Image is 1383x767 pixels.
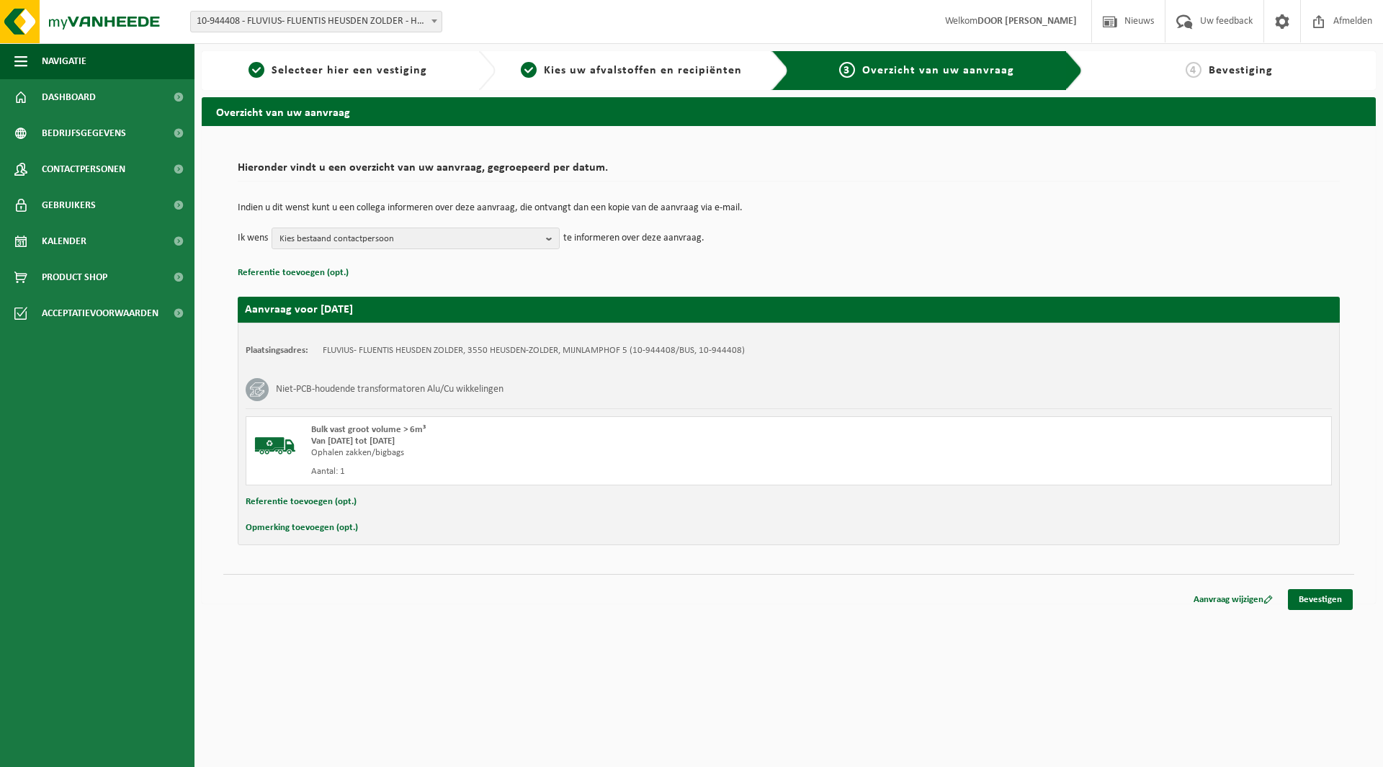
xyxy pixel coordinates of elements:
span: Bedrijfsgegevens [42,115,126,151]
strong: Aanvraag voor [DATE] [245,304,353,315]
span: Bulk vast groot volume > 6m³ [311,425,426,434]
span: Kies bestaand contactpersoon [279,228,540,250]
span: 10-944408 - FLUVIUS- FLUENTIS HEUSDEN ZOLDER - HEUSDEN-ZOLDER [190,11,442,32]
a: Bevestigen [1288,589,1353,610]
span: Kalender [42,223,86,259]
a: 2Kies uw afvalstoffen en recipiënten [503,62,761,79]
span: Contactpersonen [42,151,125,187]
h2: Overzicht van uw aanvraag [202,97,1376,125]
strong: DOOR [PERSON_NAME] [977,16,1077,27]
h3: Niet-PCB-houdende transformatoren Alu/Cu wikkelingen [276,378,503,401]
button: Opmerking toevoegen (opt.) [246,519,358,537]
button: Referentie toevoegen (opt.) [238,264,349,282]
span: 2 [521,62,537,78]
img: BL-SO-LV.png [254,424,297,467]
span: Product Shop [42,259,107,295]
strong: Van [DATE] tot [DATE] [311,436,395,446]
p: te informeren over deze aanvraag. [563,228,704,249]
span: Overzicht van uw aanvraag [862,65,1014,76]
span: Gebruikers [42,187,96,223]
strong: Plaatsingsadres: [246,346,308,355]
span: Navigatie [42,43,86,79]
p: Indien u dit wenst kunt u een collega informeren over deze aanvraag, die ontvangt dan een kopie v... [238,203,1340,213]
span: 4 [1186,62,1201,78]
span: Selecteer hier een vestiging [272,65,427,76]
span: Bevestiging [1209,65,1273,76]
span: Kies uw afvalstoffen en recipiënten [544,65,742,76]
h2: Hieronder vindt u een overzicht van uw aanvraag, gegroepeerd per datum. [238,162,1340,181]
td: FLUVIUS- FLUENTIS HEUSDEN ZOLDER, 3550 HEUSDEN-ZOLDER, MIJNLAMPHOF 5 (10-944408/BUS, 10-944408) [323,345,745,356]
p: Ik wens [238,228,268,249]
div: Ophalen zakken/bigbags [311,447,846,459]
span: 3 [839,62,855,78]
span: Acceptatievoorwaarden [42,295,158,331]
a: 1Selecteer hier een vestiging [209,62,467,79]
a: Aanvraag wijzigen [1183,589,1284,610]
button: Referentie toevoegen (opt.) [246,493,357,511]
button: Kies bestaand contactpersoon [272,228,560,249]
span: 10-944408 - FLUVIUS- FLUENTIS HEUSDEN ZOLDER - HEUSDEN-ZOLDER [191,12,442,32]
div: Aantal: 1 [311,466,846,477]
span: 1 [249,62,264,78]
span: Dashboard [42,79,96,115]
